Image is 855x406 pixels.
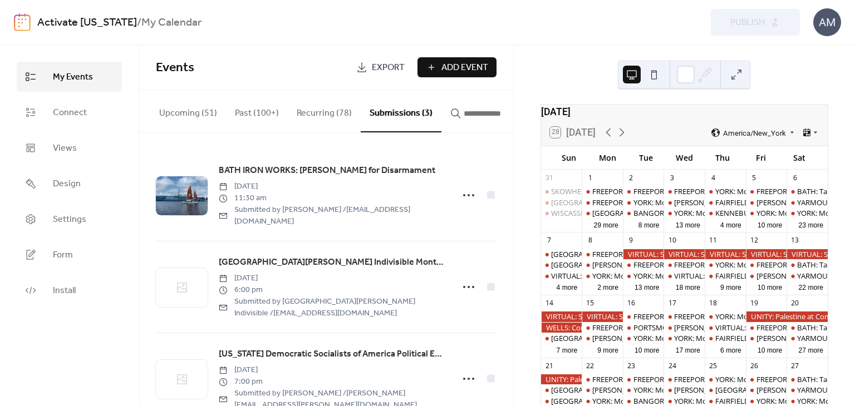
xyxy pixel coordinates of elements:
[715,396,802,406] div: FAIRFIELD: Stop The Coup
[709,173,718,182] div: 4
[53,213,86,226] span: Settings
[787,271,828,281] div: YARMOUTH: Saturday Weekly Rally - Resist Hate - Support Democracy
[219,296,446,319] span: Submitted by [GEOGRAPHIC_DATA][PERSON_NAME] Indivisible / [EMAIL_ADDRESS][DOMAIN_NAME]
[17,240,122,270] a: Form
[219,164,435,178] a: BATH IRON WORKS: [PERSON_NAME] for Disarmament
[141,12,202,33] b: My Calendar
[593,344,623,355] button: 9 more
[630,344,664,355] button: 10 more
[633,271,803,281] div: YORK: Morning Resistance at [GEOGRAPHIC_DATA]
[746,385,787,395] div: WELLS: NO I.C.E in Wells
[746,333,787,343] div: WELLS: NO I.C.E in Wells
[749,236,759,245] div: 12
[586,173,595,182] div: 1
[674,186,799,196] div: FREEPORT: Visibility Brigade Standout
[219,376,446,388] span: 7:00 pm
[623,385,664,395] div: YORK: Morning Resistance at Town Center
[709,236,718,245] div: 11
[541,249,582,259] div: BELFAST: Support Palestine Weekly Standout
[17,169,122,199] a: Design
[664,333,705,343] div: YORK: Morning Resistance at Town Center
[664,323,705,333] div: WELLS: NO I.C.E in Wells
[626,361,636,370] div: 23
[787,323,828,333] div: BATH: Tabling at the Bath Farmers Market
[552,344,582,355] button: 7 more
[551,260,789,270] div: [GEOGRAPHIC_DATA]: [PERSON_NAME][GEOGRAPHIC_DATA] Porchfest
[592,385,744,395] div: [PERSON_NAME]: NO I.C.E in [PERSON_NAME]
[53,284,76,298] span: Install
[790,173,800,182] div: 6
[749,299,759,308] div: 19
[417,57,497,77] a: Add Event
[674,396,843,406] div: YORK: Morning Resistance at [GEOGRAPHIC_DATA]
[787,249,828,259] div: VIRTUAL: Sign the Petition to Kick ICE Out of Pease
[588,146,627,169] div: Mon
[674,311,799,321] div: FREEPORT: Visibility Brigade Standout
[219,284,446,296] span: 6:00 pm
[623,197,664,207] div: YORK: Morning Resistance at Town Center
[592,249,784,259] div: FREEPORT: AM and PM Rush Hour Brigade. Click for times!
[746,186,787,196] div: FREEPORT: AM and PM Rush Hour Brigade. Click for times!
[667,236,677,245] div: 10
[667,299,677,308] div: 17
[664,396,705,406] div: YORK: Morning Resistance at Town Center
[716,219,746,230] button: 4 more
[633,197,803,207] div: YORK: Morning Resistance at [GEOGRAPHIC_DATA]
[664,374,705,384] div: FREEPORT: Visibility Brigade Standout
[219,364,446,376] span: [DATE]
[626,236,636,245] div: 9
[705,208,746,218] div: KENNEBUNK: Stand Out
[541,396,582,406] div: PORTLAND: Sun Day: A Day of Action Celebrating Clean Energy
[544,173,554,182] div: 31
[709,299,718,308] div: 18
[623,249,664,259] div: VIRTUAL: Sign the Petition to Kick ICE Out of Pease
[582,208,623,218] div: LISBON FALLS: Labor Day Rally
[715,197,802,207] div: FAIRFIELD: Stop The Coup
[219,255,446,270] a: [GEOGRAPHIC_DATA][PERSON_NAME] Indivisible Monthly Meeting
[592,271,761,281] div: YORK: Morning Resistance at [GEOGRAPHIC_DATA]
[787,260,828,270] div: BATH: Tabling at the Bath Farmers Market
[787,396,828,406] div: YORK: Morning Resistance at Town Center
[705,333,746,343] div: FAIRFIELD: Stop The Coup
[592,208,707,218] div: [GEOGRAPHIC_DATA]: [DATE] Rally
[541,208,582,218] div: WISCASSET: Community Stand Up - Being a Good Human Matters!
[633,333,803,343] div: YORK: Morning Resistance at [GEOGRAPHIC_DATA]
[593,281,623,292] button: 2 more
[348,57,413,77] a: Export
[53,106,87,120] span: Connect
[219,192,446,204] span: 11:30 am
[671,344,705,355] button: 17 more
[664,208,705,218] div: YORK: Morning Resistance at Town Center
[705,374,746,384] div: YORK: Morning Resistance at Town Center
[582,374,623,384] div: FREEPORT: AM and PM Rush Hour Brigade. Click for times!
[552,281,582,292] button: 4 more
[749,361,759,370] div: 26
[623,374,664,384] div: FREEPORT: VISIBILITY FREEPORT Stand for Democracy!
[592,323,784,333] div: FREEPORT: AM and PM Rush Hour Brigade. Click for times!
[667,361,677,370] div: 24
[790,361,800,370] div: 27
[551,385,812,395] div: [GEOGRAPHIC_DATA]; Canvass with [US_STATE] Dems in [GEOGRAPHIC_DATA]
[623,333,664,343] div: YORK: Morning Resistance at Town Center
[753,281,787,292] button: 10 more
[582,249,623,259] div: FREEPORT: AM and PM Rush Hour Brigade. Click for times!
[541,385,582,395] div: PORTLAND; Canvass with Maine Dems in Portland
[746,208,787,218] div: YORK: Morning Resistance at Town Center
[17,97,122,127] a: Connect
[667,173,677,182] div: 3
[674,208,843,218] div: YORK: Morning Resistance at [GEOGRAPHIC_DATA]
[716,344,746,355] button: 6 more
[627,146,665,169] div: Tue
[633,186,815,196] div: FREEPORT: VISIBILITY FREEPORT Stand for Democracy!
[288,90,361,131] button: Recurring (78)
[705,323,746,333] div: VIRTUAL: De-Escalation Training for ICE Watch Volunteers. Part of Verifier Training
[582,396,623,406] div: YORK: Morning Resistance at Town Center
[715,208,797,218] div: KENNEBUNK: Stand Out
[219,347,446,362] a: [US_STATE] Democratic Socialists of America Political Education Session: Electoral Organizing, Pa...
[551,249,744,259] div: [GEOGRAPHIC_DATA]: Support Palestine Weekly Standout
[705,385,746,395] div: PORTLAND: Vigil for a Just and Compassionate Budget
[219,273,446,284] span: [DATE]
[361,90,441,132] button: Submissions (3)
[53,71,93,84] span: My Events
[541,311,582,321] div: VIRTUAL: Sign the Petition to Kick ICE Out of Pease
